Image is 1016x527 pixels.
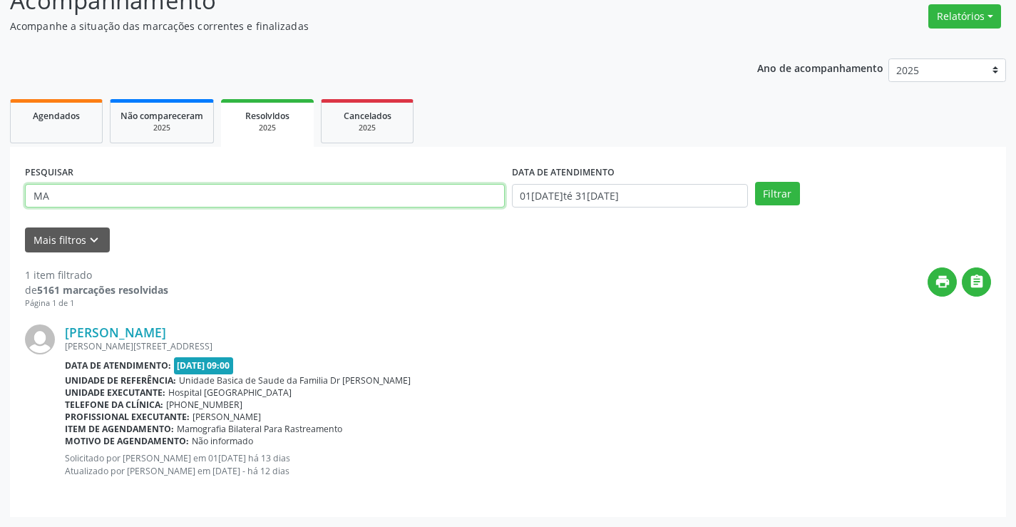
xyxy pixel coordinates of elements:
[192,435,253,447] span: Não informado
[25,324,55,354] img: img
[179,374,411,387] span: Unidade Basica de Saude da Familia Dr [PERSON_NAME]
[65,359,171,372] b: Data de atendimento:
[177,423,342,435] span: Mamografia Bilateral Para Rastreamento
[755,182,800,206] button: Filtrar
[332,123,403,133] div: 2025
[174,357,234,374] span: [DATE] 09:00
[757,58,883,76] p: Ano de acompanhamento
[969,274,985,290] i: 
[10,19,707,34] p: Acompanhe a situação das marcações correntes e finalizadas
[193,411,261,423] span: [PERSON_NAME]
[65,340,991,352] div: [PERSON_NAME][STREET_ADDRESS]
[928,267,957,297] button: print
[928,4,1001,29] button: Relatórios
[86,232,102,248] i: keyboard_arrow_down
[512,184,748,208] input: Selecione um intervalo
[935,274,950,290] i: print
[25,227,110,252] button: Mais filtroskeyboard_arrow_down
[25,297,168,309] div: Página 1 de 1
[25,162,73,184] label: PESQUISAR
[65,411,190,423] b: Profissional executante:
[65,387,165,399] b: Unidade executante:
[344,110,391,122] span: Cancelados
[65,435,189,447] b: Motivo de agendamento:
[65,423,174,435] b: Item de agendamento:
[37,283,168,297] strong: 5161 marcações resolvidas
[65,399,163,411] b: Telefone da clínica:
[245,110,289,122] span: Resolvidos
[65,452,991,476] p: Solicitado por [PERSON_NAME] em 01[DATE] há 13 dias Atualizado por [PERSON_NAME] em [DATE] - há 1...
[231,123,304,133] div: 2025
[168,387,292,399] span: Hospital [GEOGRAPHIC_DATA]
[65,324,166,340] a: [PERSON_NAME]
[33,110,80,122] span: Agendados
[25,267,168,282] div: 1 item filtrado
[962,267,991,297] button: 
[166,399,242,411] span: [PHONE_NUMBER]
[120,123,203,133] div: 2025
[65,374,176,387] b: Unidade de referência:
[512,162,615,184] label: DATA DE ATENDIMENTO
[25,282,168,297] div: de
[120,110,203,122] span: Não compareceram
[25,184,505,208] input: Nome, CNS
